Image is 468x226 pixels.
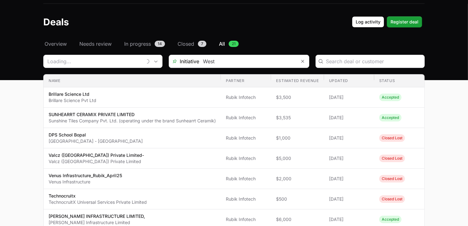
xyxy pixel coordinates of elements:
p: [GEOGRAPHIC_DATA] - [GEOGRAPHIC_DATA] [49,138,143,144]
p: Brillare Science Ltd [49,91,96,97]
p: Technocruitx [49,193,147,199]
th: Partner [221,74,271,87]
input: Search initiatives [199,55,296,68]
a: Needs review [78,40,113,48]
span: Rubik Infotech [226,94,266,100]
p: DPS School Bopal [49,132,143,138]
span: Closed [178,40,194,48]
span: Rubik Infotech [226,115,266,121]
span: Rubik Infotech [226,135,266,141]
p: Valcz ([GEOGRAPHIC_DATA]) Private Limited- [49,152,144,158]
span: $3,500 [276,94,319,100]
p: Valcz ([GEOGRAPHIC_DATA]) Private Limited [49,158,144,165]
span: $6,000 [276,216,319,223]
span: $2,000 [276,176,319,182]
span: [DATE] [329,94,369,100]
span: Rubik Infotech [226,176,266,182]
span: Log activity [356,18,380,26]
p: Venus Infrastructure_Rubik_April25 [49,172,122,179]
p: TechnocruitX Universal Services Private Limited [49,199,147,205]
p: Brillare Science Pvt Ltd [49,97,96,104]
span: $1,000 [276,135,319,141]
span: [DATE] [329,216,369,223]
button: Log activity [352,16,384,28]
input: Loading... [44,55,142,68]
span: [DATE] [329,155,369,162]
p: Venus Infrastructure [49,179,122,185]
a: In progress14 [123,40,166,48]
span: Overview [45,40,67,48]
span: $3,535 [276,115,319,121]
span: Rubik Infotech [226,216,266,223]
th: Updated [324,74,374,87]
span: [DATE] [329,115,369,121]
th: Status [374,74,424,87]
div: Open [150,55,162,68]
a: Closed7 [176,40,208,48]
p: Sunshine Tiles Company Pvt. Ltd. (operating under the brand Sunhearrt Ceramik) [49,118,216,124]
button: Remove [296,55,309,68]
span: In progress [124,40,151,48]
span: Initiative [169,58,199,65]
span: All [219,40,225,48]
button: Register deal [387,16,422,28]
p: [PERSON_NAME] INFRASTRUCTURE LIMITED, [49,213,145,219]
span: Rubik Infotech [226,196,266,202]
span: 7 [198,41,206,47]
p: SUNHEARRT CERAMIX PRIVATE LIMITED [49,111,216,118]
span: [DATE] [329,176,369,182]
nav: Deals navigation [43,40,425,48]
input: Search deal or customer [326,58,421,65]
span: $5,000 [276,155,319,162]
span: 14 [155,41,165,47]
a: Overview [43,40,68,48]
a: All21 [218,40,240,48]
h1: Deals [43,16,69,28]
div: Primary actions [352,16,422,28]
th: Estimated revenue [271,74,324,87]
span: Rubik Infotech [226,155,266,162]
span: $500 [276,196,319,202]
span: [DATE] [329,196,369,202]
span: [DATE] [329,135,369,141]
span: 21 [229,41,239,47]
p: [PERSON_NAME] Infrastructure Limited [49,219,145,226]
span: Register deal [391,18,418,26]
span: Needs review [79,40,112,48]
th: Name [44,74,221,87]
